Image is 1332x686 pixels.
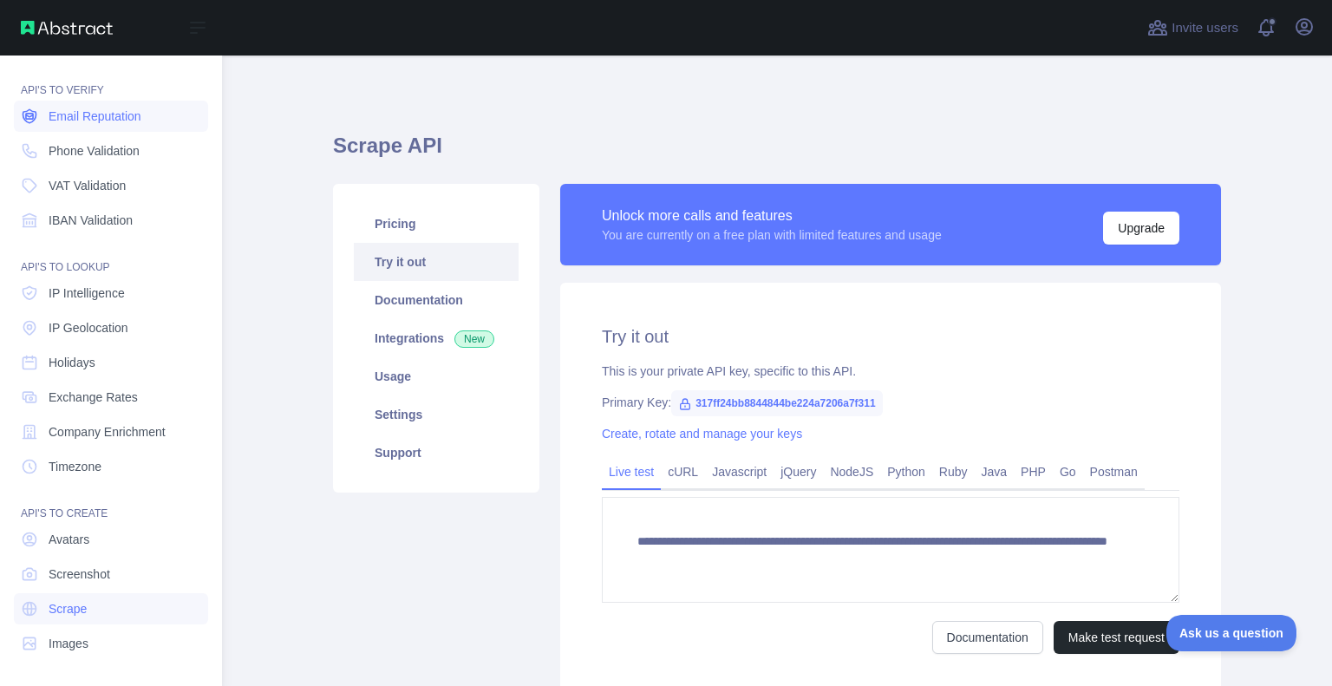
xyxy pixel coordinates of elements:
[14,524,208,555] a: Avatars
[602,427,802,441] a: Create, rotate and manage your keys
[14,170,208,201] a: VAT Validation
[14,628,208,659] a: Images
[49,565,110,583] span: Screenshot
[602,206,942,226] div: Unlock more calls and features
[354,319,519,357] a: Integrations New
[1014,458,1053,486] a: PHP
[602,226,942,244] div: You are currently on a free plan with limited features and usage
[49,423,166,441] span: Company Enrichment
[774,458,823,486] a: jQuery
[49,142,140,160] span: Phone Validation
[49,319,128,336] span: IP Geolocation
[602,458,661,486] a: Live test
[354,243,519,281] a: Try it out
[49,389,138,406] span: Exchange Rates
[14,101,208,132] a: Email Reputation
[49,635,88,652] span: Images
[932,458,975,486] a: Ruby
[1144,14,1242,42] button: Invite users
[354,357,519,395] a: Usage
[1172,18,1238,38] span: Invite users
[1053,458,1083,486] a: Go
[880,458,932,486] a: Python
[49,212,133,229] span: IBAN Validation
[354,205,519,243] a: Pricing
[49,458,101,475] span: Timezone
[14,278,208,309] a: IP Intelligence
[49,108,141,125] span: Email Reputation
[14,416,208,448] a: Company Enrichment
[14,382,208,413] a: Exchange Rates
[1103,212,1179,245] button: Upgrade
[932,621,1043,654] a: Documentation
[14,62,208,97] div: API'S TO VERIFY
[14,347,208,378] a: Holidays
[602,324,1179,349] h2: Try it out
[49,354,95,371] span: Holidays
[49,531,89,548] span: Avatars
[1054,621,1179,654] button: Make test request
[49,600,87,617] span: Scrape
[1083,458,1145,486] a: Postman
[354,395,519,434] a: Settings
[14,559,208,590] a: Screenshot
[49,177,126,194] span: VAT Validation
[14,312,208,343] a: IP Geolocation
[14,135,208,167] a: Phone Validation
[14,451,208,482] a: Timezone
[21,21,113,35] img: Abstract API
[49,284,125,302] span: IP Intelligence
[14,239,208,274] div: API'S TO LOOKUP
[671,390,883,416] span: 317ff24bb8844844be224a7206a7f311
[975,458,1015,486] a: Java
[14,205,208,236] a: IBAN Validation
[602,363,1179,380] div: This is your private API key, specific to this API.
[1166,615,1297,651] iframe: Toggle Customer Support
[14,486,208,520] div: API'S TO CREATE
[661,458,705,486] a: cURL
[14,593,208,624] a: Scrape
[705,458,774,486] a: Javascript
[333,132,1221,173] h1: Scrape API
[602,394,1179,411] div: Primary Key:
[354,281,519,319] a: Documentation
[354,434,519,472] a: Support
[823,458,880,486] a: NodeJS
[454,330,494,348] span: New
